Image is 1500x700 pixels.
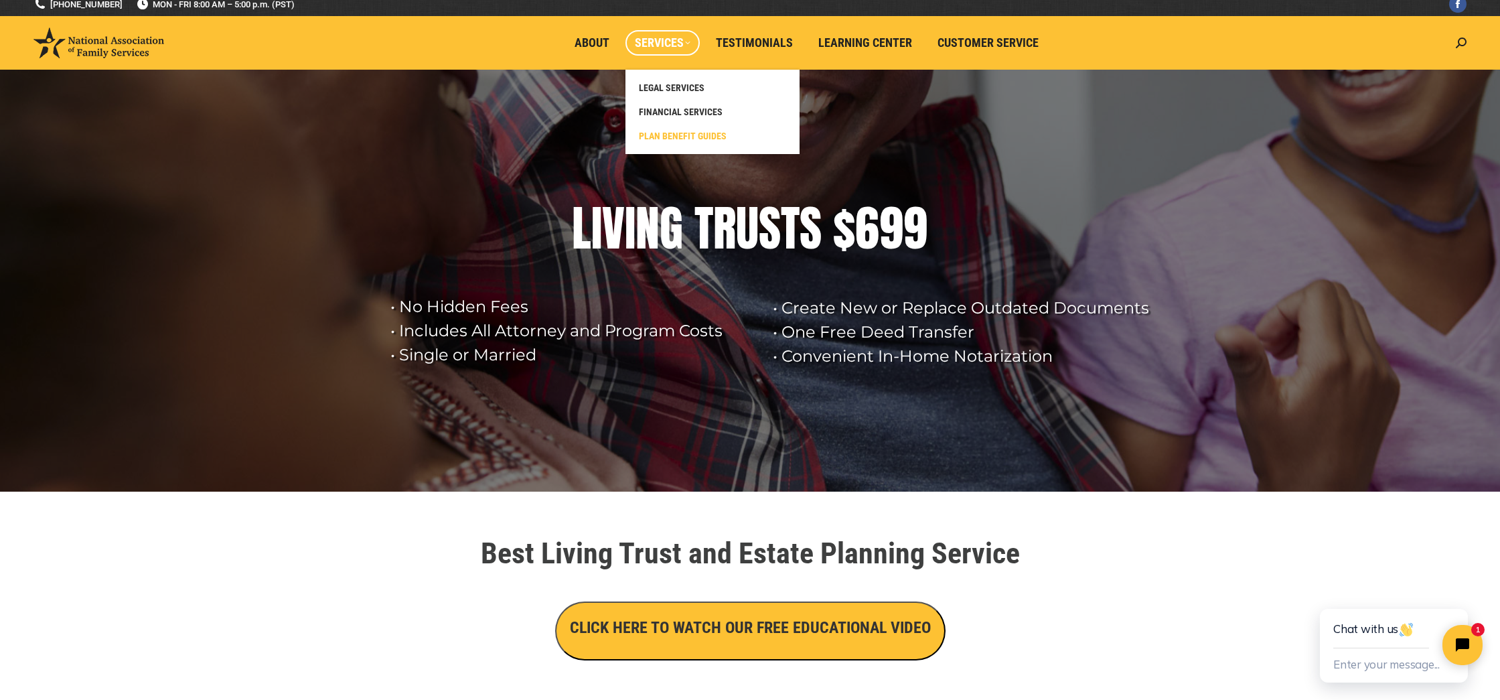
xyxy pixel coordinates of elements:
div: 6 [855,202,879,255]
img: National Association of Family Services [33,27,164,58]
div: I [591,202,602,255]
div: S [800,202,822,255]
rs-layer: • Create New or Replace Outdated Documents • One Free Deed Transfer • Convenient In-Home Notariza... [773,296,1161,368]
a: About [565,30,619,56]
a: PLAN BENEFIT GUIDES [632,124,793,148]
div: N [635,202,660,255]
span: Customer Service [937,36,1039,50]
span: About [575,36,609,50]
div: I [625,202,635,255]
div: 9 [903,202,927,255]
div: T [781,202,800,255]
a: CLICK HERE TO WATCH OUR FREE EDUCATIONAL VIDEO [555,622,946,636]
div: T [694,202,713,255]
span: Services [635,36,690,50]
div: $ [833,202,855,255]
span: LEGAL SERVICES [639,82,704,94]
div: V [602,202,625,255]
h1: Best Living Trust and Estate Planning Service [375,539,1125,568]
div: U [736,202,759,255]
h3: CLICK HERE TO WATCH OUR FREE EDUCATIONAL VIDEO [570,616,931,639]
a: LEGAL SERVICES [632,76,793,100]
a: Testimonials [706,30,802,56]
a: Learning Center [809,30,921,56]
span: Testimonials [716,36,793,50]
div: 9 [879,202,903,255]
div: S [759,202,781,255]
span: FINANCIAL SERVICES [639,106,723,118]
span: PLAN BENEFIT GUIDES [639,130,727,142]
span: Learning Center [818,36,912,50]
div: L [572,202,591,255]
div: G [660,202,683,255]
a: FINANCIAL SERVICES [632,100,793,124]
rs-layer: • No Hidden Fees • Includes All Attorney and Program Costs • Single or Married [390,295,756,367]
a: Customer Service [928,30,1048,56]
iframe: Tidio Chat [1290,566,1500,700]
div: R [713,202,736,255]
button: CLICK HERE TO WATCH OUR FREE EDUCATIONAL VIDEO [555,602,946,660]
